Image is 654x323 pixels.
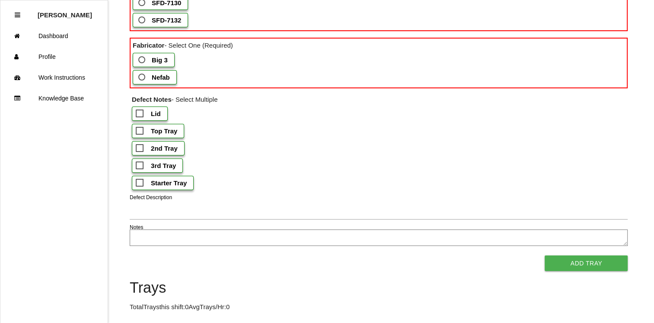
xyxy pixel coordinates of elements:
b: Nefab [152,74,170,81]
a: Dashboard [0,26,108,46]
b: Fabricator [133,42,164,49]
p: Dawn Gardner [38,5,92,19]
button: Add Tray [545,255,628,271]
a: Profile [0,46,108,67]
b: Big 3 [152,56,168,64]
label: Defect Description [130,194,172,201]
b: 3rd Tray [151,162,176,169]
p: - Select Multiple [130,95,628,105]
b: 2nd Tray [151,145,178,152]
p: Total Trays this shift: 0 Avg Trays /Hr: 0 [130,302,628,312]
b: Lid [151,110,161,117]
label: Notes [130,223,143,231]
p: - Select One (Required) [131,41,627,51]
b: Starter Tray [151,179,187,187]
b: Defect Notes [132,96,172,103]
a: Knowledge Base [0,88,108,109]
b: Top Tray [151,127,177,135]
h4: Trays [130,280,628,296]
b: SFD-7132 [152,16,181,24]
a: Work Instructions [0,67,108,88]
div: Close [15,5,20,26]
